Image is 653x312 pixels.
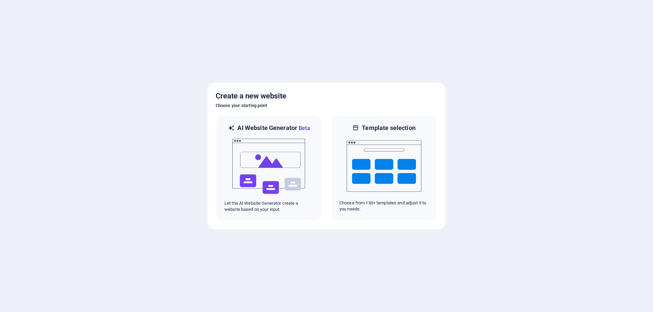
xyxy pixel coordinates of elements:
[216,91,437,102] h5: Create a new website
[216,102,437,110] h6: Choose your starting point
[297,125,310,131] span: Beta
[232,132,306,200] img: ai
[331,115,437,221] div: Template selectionChoose from 150+ templates and adjust it to you needs.
[362,124,415,132] h6: Template selection
[216,115,322,221] div: AI Website GeneratorBetaaiLet the AI Website Generator create a website based on your input.
[339,200,429,212] p: Choose from 150+ templates and adjust it to you needs.
[237,124,310,132] h6: AI Website Generator
[224,200,314,213] p: Let the AI Website Generator create a website based on your input.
